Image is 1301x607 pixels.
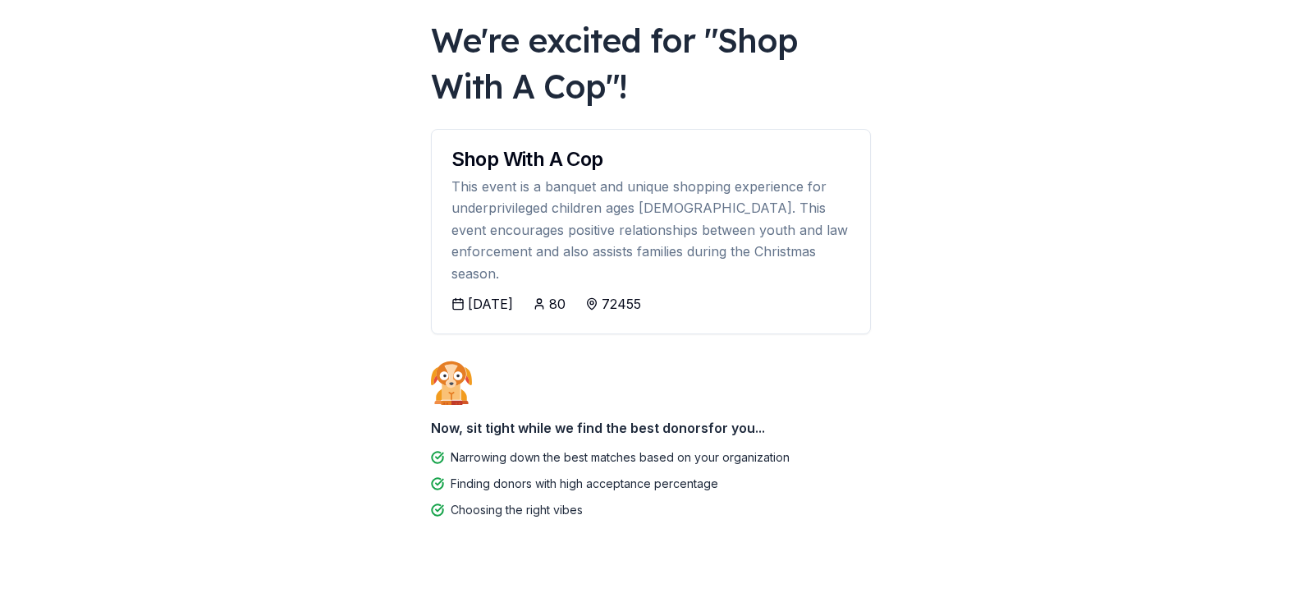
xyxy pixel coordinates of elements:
[602,294,641,314] div: 72455
[451,448,790,467] div: Narrowing down the best matches based on your organization
[451,500,583,520] div: Choosing the right vibes
[451,149,850,169] div: Shop With A Cop
[431,361,472,405] img: Dog waiting patiently
[468,294,513,314] div: [DATE]
[451,474,718,494] div: Finding donors with high acceptance percentage
[431,412,871,444] div: Now, sit tight while we find the best donors for you...
[451,176,850,284] div: This event is a banquet and unique shopping experience for underprivileged children ages [DEMOGRA...
[431,17,871,109] div: We're excited for " Shop With A Cop "!
[549,294,566,314] div: 80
